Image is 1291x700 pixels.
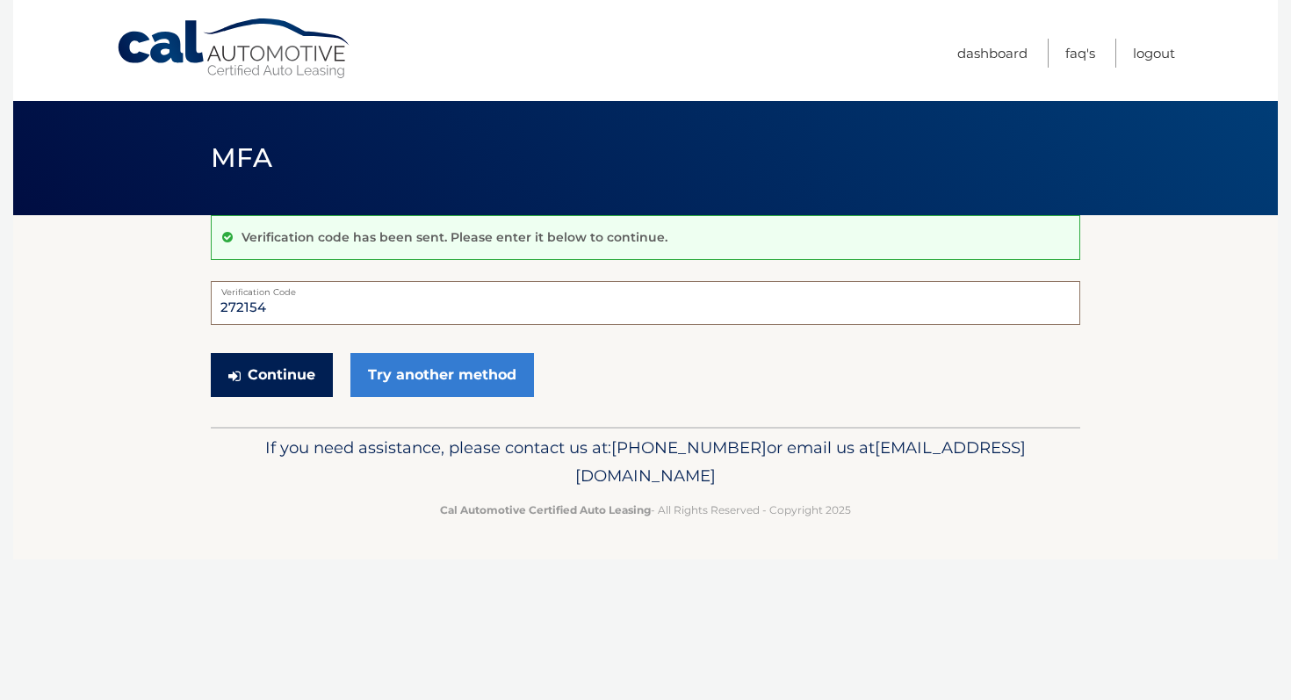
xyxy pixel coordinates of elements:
[222,501,1069,519] p: - All Rights Reserved - Copyright 2025
[242,229,667,245] p: Verification code has been sent. Please enter it below to continue.
[575,437,1026,486] span: [EMAIL_ADDRESS][DOMAIN_NAME]
[211,141,272,174] span: MFA
[1133,39,1175,68] a: Logout
[211,281,1080,295] label: Verification Code
[222,434,1069,490] p: If you need assistance, please contact us at: or email us at
[211,353,333,397] button: Continue
[211,281,1080,325] input: Verification Code
[116,18,353,80] a: Cal Automotive
[350,353,534,397] a: Try another method
[1065,39,1095,68] a: FAQ's
[440,503,651,516] strong: Cal Automotive Certified Auto Leasing
[611,437,767,458] span: [PHONE_NUMBER]
[957,39,1028,68] a: Dashboard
